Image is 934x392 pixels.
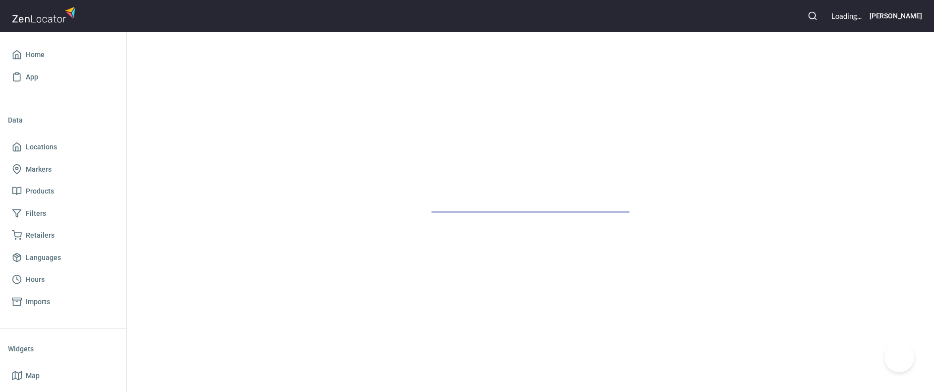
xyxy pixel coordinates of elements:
[26,141,57,153] span: Locations
[8,268,118,291] a: Hours
[26,296,50,308] span: Imports
[26,252,61,264] span: Languages
[26,71,38,83] span: App
[8,108,118,132] li: Data
[26,49,45,61] span: Home
[8,337,118,361] li: Widgets
[8,291,118,313] a: Imports
[870,5,922,27] button: [PERSON_NAME]
[8,224,118,247] a: Retailers
[8,202,118,225] a: Filters
[8,44,118,66] a: Home
[26,163,52,176] span: Markers
[802,5,823,27] button: Search
[8,247,118,269] a: Languages
[8,365,118,387] a: Map
[8,180,118,202] a: Products
[8,66,118,88] a: App
[884,342,914,372] iframe: Help Scout Beacon - Open
[870,10,922,21] h6: [PERSON_NAME]
[26,207,46,220] span: Filters
[26,185,54,197] span: Products
[26,229,55,242] span: Retailers
[26,370,40,382] span: Map
[12,4,78,25] img: zenlocator
[831,11,862,21] div: Loading...
[8,158,118,181] a: Markers
[8,136,118,158] a: Locations
[26,273,45,286] span: Hours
